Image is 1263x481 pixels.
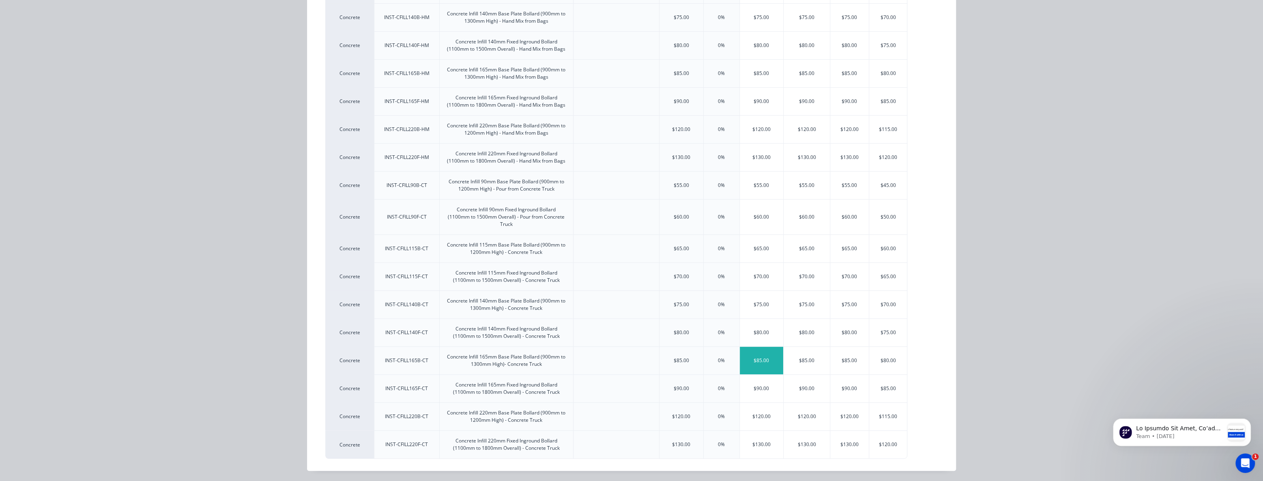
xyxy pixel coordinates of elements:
[718,273,725,280] div: 0%
[325,346,374,374] div: Concrete
[325,199,374,234] div: Concrete
[718,42,725,49] div: 0%
[869,144,907,171] div: $120.00
[325,3,374,31] div: Concrete
[830,291,869,318] div: $75.00
[325,59,374,87] div: Concrete
[672,441,690,448] div: $130.00
[869,347,907,374] div: $80.00
[674,70,689,77] div: $85.00
[830,263,869,290] div: $70.00
[830,32,869,59] div: $80.00
[784,32,830,59] div: $80.00
[830,403,869,430] div: $120.00
[784,144,830,171] div: $130.00
[325,318,374,346] div: Concrete
[718,126,725,133] div: 0%
[674,182,689,189] div: $55.00
[385,301,428,308] div: INST-CFILL140B-CT
[740,4,784,31] div: $75.00
[718,245,725,252] div: 0%
[784,60,830,87] div: $85.00
[740,200,784,234] div: $60.00
[830,144,869,171] div: $130.00
[446,150,567,165] div: Concrete Infill 220mm Fixed Inground Bollard (1100mm to 1800mm Overall) - Hand Mix from Bags
[384,126,430,133] div: INST-CFILL220B-HM
[385,273,428,280] div: INST-CFILL115F-CT
[740,116,784,143] div: $120.00
[869,235,907,262] div: $60.00
[784,4,830,31] div: $75.00
[869,431,907,458] div: $120.00
[1235,453,1255,473] iframe: Intercom live chat
[830,375,869,402] div: $90.00
[740,88,784,115] div: $90.00
[740,375,784,402] div: $90.00
[830,172,869,199] div: $55.00
[740,403,784,430] div: $120.00
[784,375,830,402] div: $90.00
[784,263,830,290] div: $70.00
[674,98,689,105] div: $90.00
[718,413,725,420] div: 0%
[325,290,374,318] div: Concrete
[384,70,430,77] div: INST-CFILL165B-HM
[325,374,374,402] div: Concrete
[387,182,427,189] div: INST-CFILL90B-CT
[784,172,830,199] div: $55.00
[446,122,567,137] div: Concrete Infill 220mm Base Plate Bollard (900mm to 1200mm High) - Hand Mix from Bags
[718,385,725,392] div: 0%
[446,241,567,256] div: Concrete Infill 115mm Base Plate Bollard (900mm to 1200mm High) - Concrete Truck
[446,38,567,53] div: Concrete Infill 140mm Fixed Inground Bollard (1100mm to 1500mm Overall) - Hand Mix from Bags
[325,115,374,143] div: Concrete
[446,66,567,81] div: Concrete Infill 165mm Base Plate Bollard (900mm to 1300mm High) - Hand Mix from Bags
[869,375,907,402] div: $85.00
[830,319,869,346] div: $80.00
[740,263,784,290] div: $70.00
[325,262,374,290] div: Concrete
[830,200,869,234] div: $60.00
[869,4,907,31] div: $70.00
[384,154,429,161] div: INST-CFILL220F-HM
[740,347,784,374] div: $85.00
[718,182,725,189] div: 0%
[830,431,869,458] div: $130.00
[446,381,567,396] div: Concrete Infill 165mm Fixed Inground Bollard (1100mm to 1800mm Overall) - Concrete Truck
[784,200,830,234] div: $60.00
[718,441,725,448] div: 0%
[740,319,784,346] div: $80.00
[718,70,725,77] div: 0%
[674,273,689,280] div: $70.00
[387,213,427,221] div: INST-CFILL90F-CT
[869,291,907,318] div: $70.00
[869,403,907,430] div: $115.00
[672,413,690,420] div: $120.00
[718,213,725,221] div: 0%
[784,319,830,346] div: $80.00
[385,413,428,420] div: INST-CFILL220B-CT
[384,14,430,21] div: INST-CFILL140B-HM
[674,213,689,221] div: $60.00
[446,409,567,424] div: Concrete Infill 220mm Base Plate Bollard (900mm to 1200mm High) - Concrete Truck
[35,30,123,38] p: Message from Team, sent 3w ago
[740,32,784,59] div: $80.00
[718,98,725,105] div: 0%
[784,235,830,262] div: $65.00
[674,357,689,364] div: $85.00
[1252,453,1259,460] span: 1
[869,88,907,115] div: $85.00
[446,269,567,284] div: Concrete Infill 115mm Fixed Inground Bollard (1100mm to 1500mm Overall) - Concrete Truck
[325,87,374,115] div: Concrete
[830,116,869,143] div: $120.00
[784,88,830,115] div: $90.00
[784,116,830,143] div: $120.00
[784,347,830,374] div: $85.00
[674,245,689,252] div: $65.00
[674,329,689,336] div: $80.00
[446,353,567,368] div: Concrete Infill 165mm Base Plate Bollard (900mm to 1300mm High)- Concrete Truck
[672,154,690,161] div: $130.00
[446,94,567,109] div: Concrete Infill 165mm Fixed Inground Bollard (1100mm to 1800mm Overall) - Hand Mix from Bags
[740,172,784,199] div: $55.00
